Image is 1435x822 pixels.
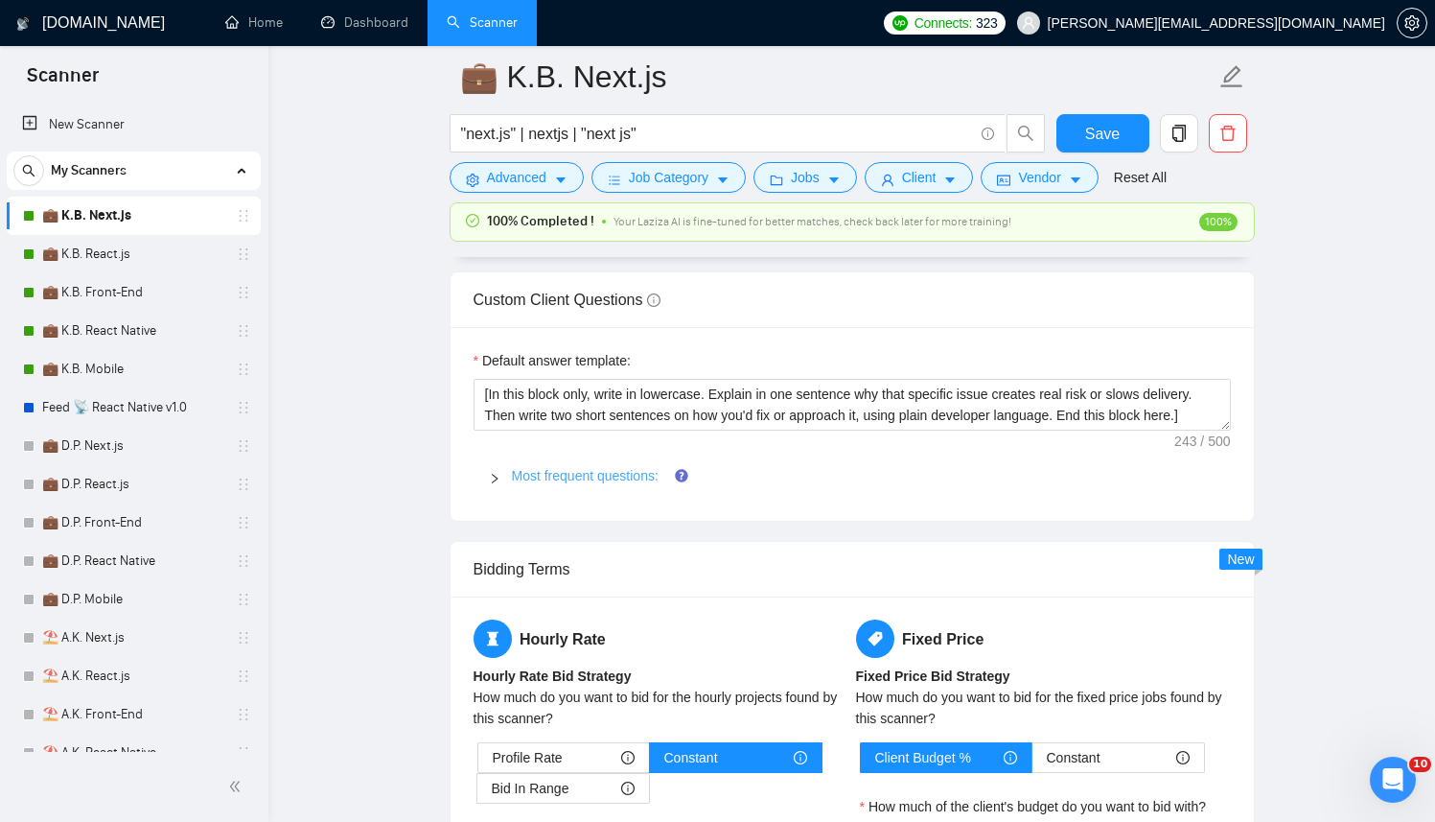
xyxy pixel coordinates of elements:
label: How much of the client's budget do you want to bid with? [860,796,1207,817]
span: holder [236,707,251,722]
a: 💼 K.B. React.js [42,235,224,273]
a: ⛱️ A.K. Front-End [42,695,224,734]
a: 💼 D.P. React Native [42,542,224,580]
span: holder [236,247,251,262]
span: hourglass [474,620,512,658]
span: user [1022,16,1035,30]
span: caret-down [554,173,567,187]
span: Advanced [487,167,546,188]
span: edit [1219,64,1244,89]
span: user [881,173,894,187]
span: My Scanners [51,152,127,190]
a: dashboardDashboard [321,14,408,31]
span: right [489,473,500,484]
span: caret-down [1069,173,1082,187]
img: logo [16,9,30,39]
span: info-circle [647,294,660,307]
li: New Scanner [7,106,261,144]
span: Client Budget % [875,743,971,772]
span: holder [236,477,251,492]
a: 💼 K.B. Next.js [42,197,224,235]
span: info-circle [621,782,635,795]
span: folder [770,173,783,187]
a: Reset All [1114,167,1167,188]
span: holder [236,745,251,761]
span: info-circle [794,751,807,764]
a: ⛱️ A.K. React.js [42,657,224,695]
button: barsJob Categorycaret-down [591,162,746,193]
a: homeHome [225,14,283,31]
span: info-circle [621,751,635,764]
span: 323 [976,12,997,34]
span: caret-down [943,173,957,187]
span: info-circle [1176,751,1190,764]
button: copy [1160,114,1198,153]
span: info-circle [982,128,994,140]
span: Client [902,167,937,188]
span: holder [236,669,251,684]
span: Jobs [791,167,820,188]
b: Hourly Rate Bid Strategy [474,669,632,684]
a: 💼 K.B. Mobile [42,350,224,388]
span: holder [236,323,251,339]
span: holder [236,400,251,415]
button: userClientcaret-down [865,162,974,193]
span: bars [608,173,621,187]
span: New [1227,552,1254,567]
button: setting [1397,8,1427,38]
span: holder [236,438,251,454]
button: Save [1056,114,1149,153]
a: searchScanner [447,14,518,31]
a: Most frequent questions: [512,468,659,483]
span: Constant [1047,743,1100,772]
a: 💼 D.P. Front-End [42,504,224,542]
span: info-circle [1004,751,1017,764]
span: Scanner [12,61,114,102]
div: How much do you want to bid for the fixed price jobs found by this scanner? [856,687,1231,729]
span: setting [466,173,479,187]
button: search [13,155,44,186]
span: check-circle [466,214,479,227]
span: holder [236,515,251,530]
span: holder [236,630,251,646]
span: 100% Completed ! [487,211,594,232]
span: search [1007,125,1044,142]
span: holder [236,208,251,223]
div: Bidding Terms [474,542,1231,597]
a: 💼 D.P. Next.js [42,427,224,465]
button: search [1007,114,1045,153]
a: Feed 📡 React Native v1.0 [42,388,224,427]
span: holder [236,362,251,377]
span: tag [856,620,894,658]
span: Your Laziza AI is fine-tuned for better matches, check back later for more training! [613,215,1011,228]
span: idcard [997,173,1010,187]
button: settingAdvancedcaret-down [450,162,584,193]
h5: Fixed Price [856,620,1231,658]
input: Scanner name... [460,53,1215,101]
span: search [14,164,43,177]
span: Save [1085,122,1120,146]
img: upwork-logo.png [892,15,908,31]
span: 10 [1409,757,1431,772]
span: holder [236,553,251,569]
div: How much do you want to bid for the hourly projects found by this scanner? [474,687,848,729]
span: Bid In Range [492,774,569,803]
span: Connects: [914,12,972,34]
span: double-left [228,777,247,796]
a: 💼 K.B. React Native [42,312,224,350]
iframe: Intercom live chat [1370,757,1416,803]
h5: Hourly Rate [474,620,848,658]
a: setting [1397,15,1427,31]
textarea: Default answer template: [474,379,1231,431]
span: Profile Rate [493,743,563,772]
a: 💼 D.P. React.js [42,465,224,504]
span: setting [1398,15,1426,31]
a: ⛱️ A.K. Next.js [42,619,224,657]
div: Most frequent questions: [474,454,1231,498]
b: Fixed Price Bid Strategy [856,669,1010,684]
span: 100% [1199,213,1238,231]
span: copy [1161,125,1197,142]
span: delete [1210,125,1246,142]
a: New Scanner [22,106,245,144]
span: Custom Client Questions [474,292,660,308]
